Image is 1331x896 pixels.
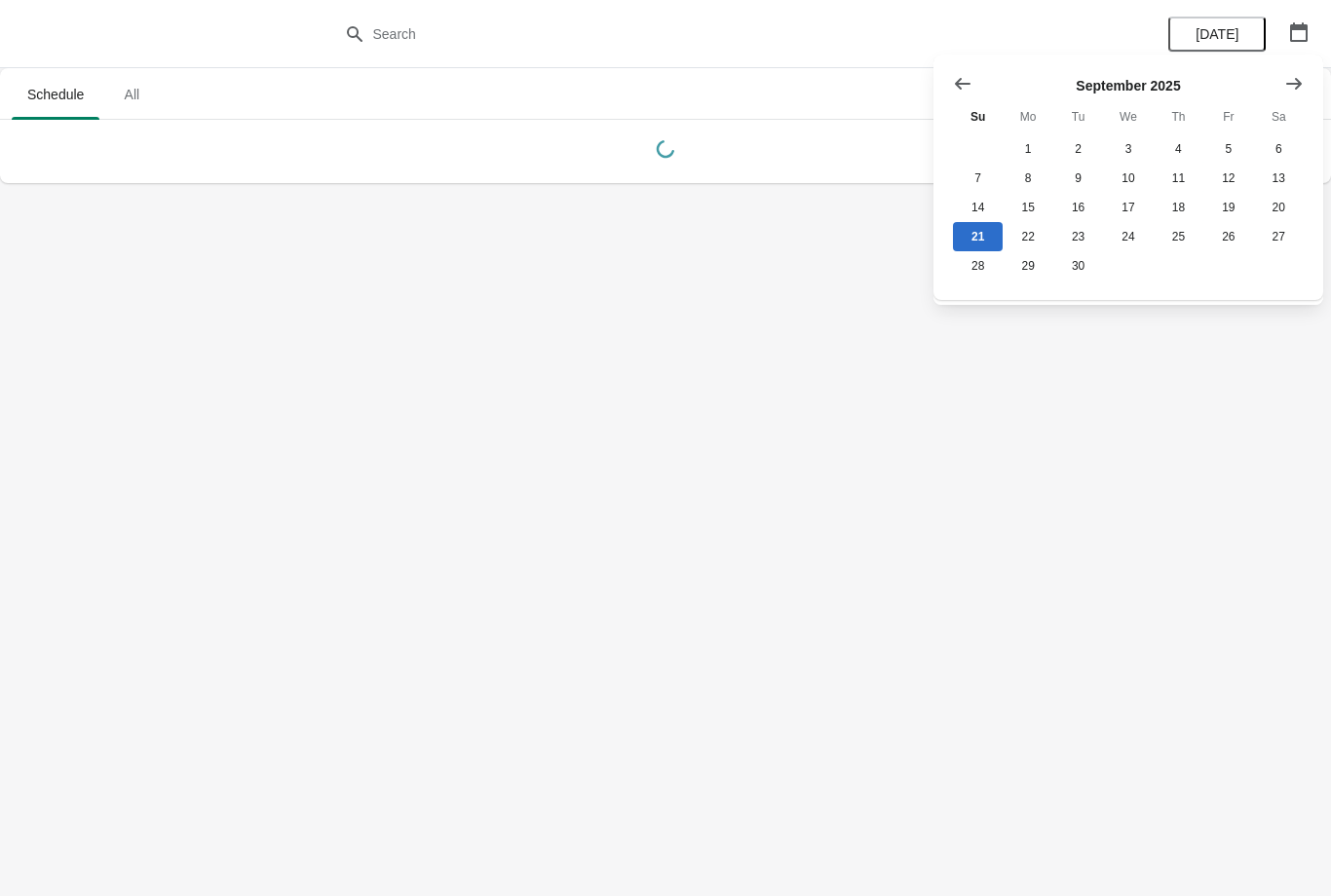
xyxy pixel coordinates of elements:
[1103,193,1153,222] button: Wednesday September 17 2025
[1168,17,1266,52] button: [DATE]
[1203,134,1253,164] button: Friday September 5 2025
[1003,134,1052,164] button: Monday September 1 2025
[1003,164,1052,193] button: Monday September 8 2025
[1254,164,1304,193] button: Saturday September 13 2025
[1154,134,1203,164] button: Thursday September 4 2025
[1003,222,1052,251] button: Monday September 22 2025
[1154,193,1203,222] button: Thursday September 18 2025
[1276,66,1312,101] button: Show next month, October 2025
[953,99,1003,134] th: Sunday
[1203,164,1253,193] button: Friday September 12 2025
[1154,99,1203,134] th: Thursday
[1254,134,1304,164] button: Saturday September 6 2025
[1053,164,1103,193] button: Tuesday September 9 2025
[1053,99,1103,134] th: Tuesday
[1254,222,1304,251] button: Saturday September 27 2025
[953,222,1003,251] button: Today Sunday September 21 2025
[107,77,156,112] span: All
[1053,251,1103,280] button: Tuesday September 30 2025
[1053,193,1103,222] button: Tuesday September 16 2025
[1103,164,1153,193] button: Wednesday September 10 2025
[1203,193,1253,222] button: Friday September 19 2025
[953,164,1003,193] button: Sunday September 7 2025
[1003,251,1052,280] button: Monday September 29 2025
[1196,26,1238,42] span: [DATE]
[945,66,980,101] button: Show previous month, August 2025
[953,251,1003,280] button: Sunday September 28 2025
[1203,222,1253,251] button: Friday September 26 2025
[1154,164,1203,193] button: Thursday September 11 2025
[1103,134,1153,164] button: Wednesday September 3 2025
[1053,134,1103,164] button: Tuesday September 2 2025
[953,193,1003,222] button: Sunday September 14 2025
[372,17,999,52] input: Search
[1003,99,1052,134] th: Monday
[1103,222,1153,251] button: Wednesday September 24 2025
[12,77,99,112] span: Schedule
[1203,99,1253,134] th: Friday
[1154,222,1203,251] button: Thursday September 25 2025
[1254,99,1304,134] th: Saturday
[1254,193,1304,222] button: Saturday September 20 2025
[1053,222,1103,251] button: Tuesday September 23 2025
[1103,99,1153,134] th: Wednesday
[1003,193,1052,222] button: Monday September 15 2025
